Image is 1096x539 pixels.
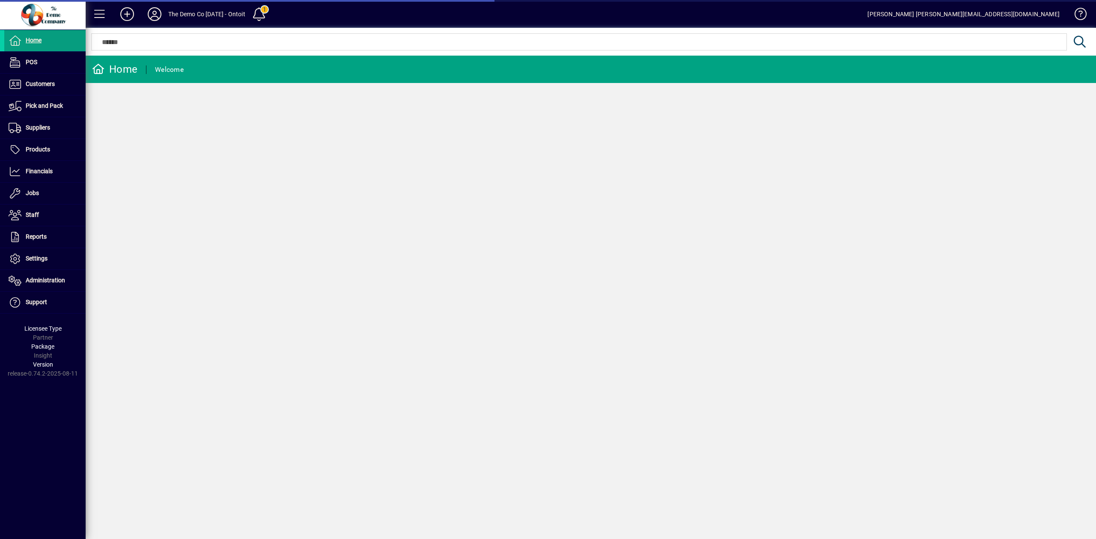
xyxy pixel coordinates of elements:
[4,52,86,73] a: POS
[168,7,245,21] div: The Demo Co [DATE] - Ontoit
[26,59,37,65] span: POS
[867,7,1060,21] div: [PERSON_NAME] [PERSON_NAME][EMAIL_ADDRESS][DOMAIN_NAME]
[26,146,50,153] span: Products
[26,124,50,131] span: Suppliers
[4,248,86,269] a: Settings
[1068,2,1085,30] a: Knowledge Base
[26,211,39,218] span: Staff
[92,62,137,76] div: Home
[26,168,53,175] span: Financials
[26,37,42,44] span: Home
[4,204,86,226] a: Staff
[4,183,86,204] a: Jobs
[4,292,86,313] a: Support
[4,95,86,117] a: Pick and Pack
[4,74,86,95] a: Customers
[4,270,86,291] a: Administration
[4,117,86,139] a: Suppliers
[26,277,65,284] span: Administration
[31,343,54,350] span: Package
[33,361,53,368] span: Version
[4,226,86,248] a: Reports
[141,6,168,22] button: Profile
[155,63,184,77] div: Welcome
[4,161,86,182] a: Financials
[113,6,141,22] button: Add
[4,139,86,160] a: Products
[24,325,62,332] span: Licensee Type
[26,233,47,240] span: Reports
[26,299,47,305] span: Support
[26,102,63,109] span: Pick and Pack
[26,190,39,196] span: Jobs
[26,80,55,87] span: Customers
[26,255,48,262] span: Settings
